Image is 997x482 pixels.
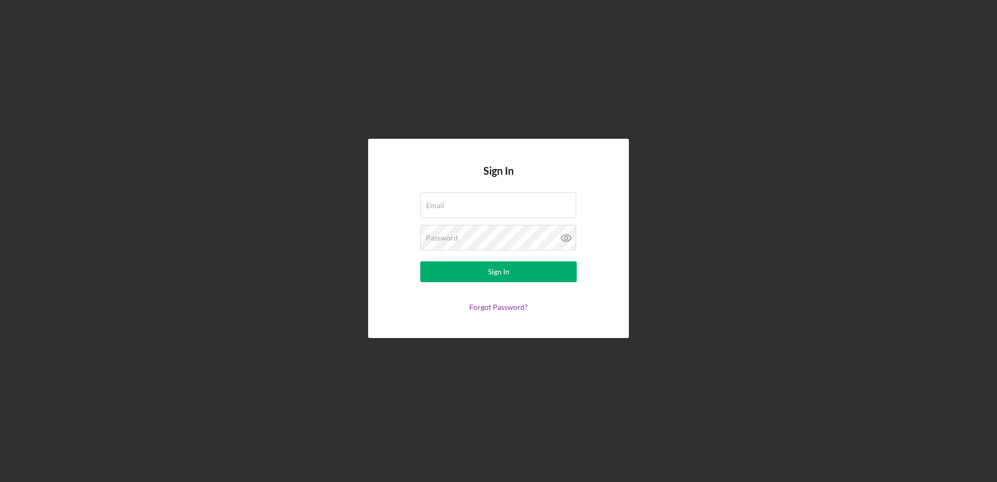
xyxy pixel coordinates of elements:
[426,234,458,242] label: Password
[420,261,577,282] button: Sign In
[488,261,509,282] div: Sign In
[469,303,528,311] a: Forgot Password?
[426,201,444,210] label: Email
[483,165,514,192] h4: Sign In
